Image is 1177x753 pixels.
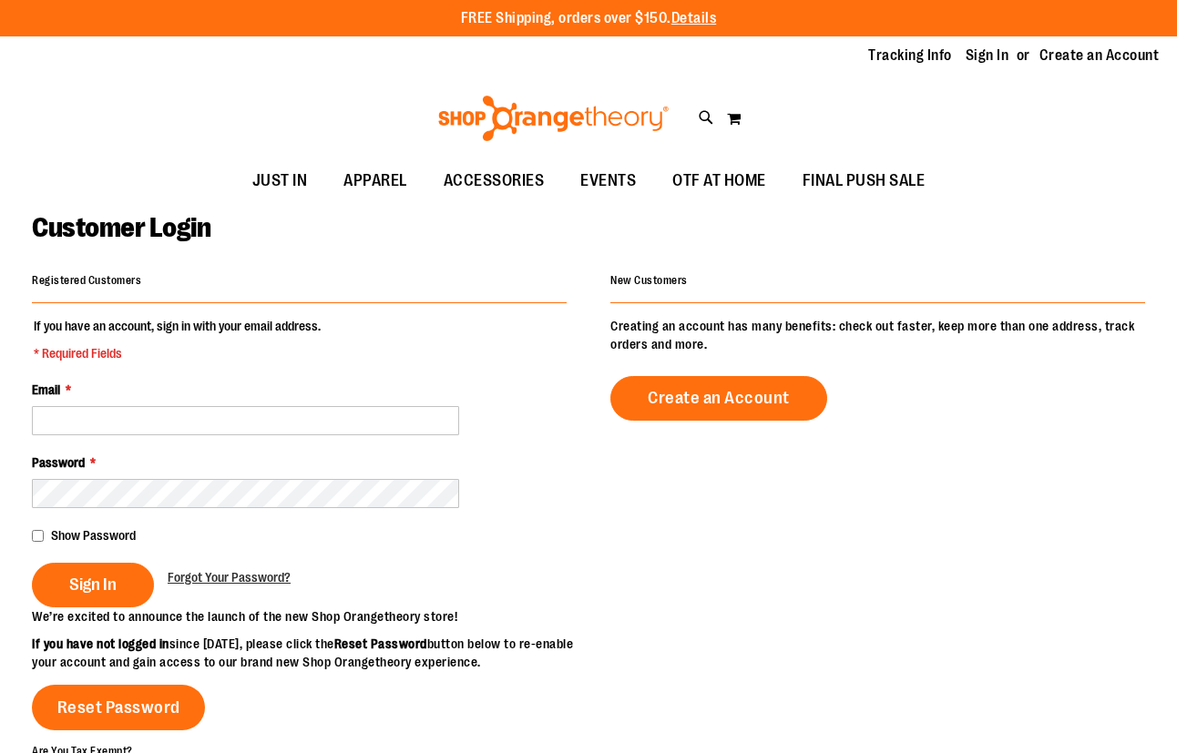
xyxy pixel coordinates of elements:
[32,563,154,607] button: Sign In
[444,160,545,201] span: ACCESSORIES
[672,160,766,201] span: OTF AT HOME
[32,635,588,671] p: since [DATE], please click the button below to re-enable your account and gain access to our bran...
[57,697,180,717] span: Reset Password
[34,344,321,362] span: * Required Fields
[461,8,717,29] p: FREE Shipping, orders over $150.
[610,317,1145,353] p: Creating an account has many benefits: check out faster, keep more than one address, track orders...
[252,160,308,201] span: JUST IN
[32,685,205,730] a: Reset Password
[343,160,407,201] span: APPAREL
[425,160,563,202] a: ACCESSORIES
[51,528,136,543] span: Show Password
[32,382,60,397] span: Email
[966,46,1009,66] a: Sign In
[168,568,291,586] a: Forgot Your Password?
[1039,46,1160,66] a: Create an Account
[32,274,141,287] strong: Registered Customers
[803,160,926,201] span: FINAL PUSH SALE
[168,570,291,585] span: Forgot Your Password?
[654,160,784,202] a: OTF AT HOME
[784,160,944,202] a: FINAL PUSH SALE
[671,10,717,26] a: Details
[32,607,588,626] p: We’re excited to announce the launch of the new Shop Orangetheory store!
[32,636,169,651] strong: If you have not logged in
[32,212,210,243] span: Customer Login
[234,160,326,202] a: JUST IN
[435,96,671,141] img: Shop Orangetheory
[334,636,427,651] strong: Reset Password
[32,317,322,362] legend: If you have an account, sign in with your email address.
[868,46,952,66] a: Tracking Info
[648,388,790,408] span: Create an Account
[562,160,654,202] a: EVENTS
[32,455,85,470] span: Password
[610,376,827,421] a: Create an Account
[69,575,117,595] span: Sign In
[610,274,688,287] strong: New Customers
[580,160,636,201] span: EVENTS
[325,160,425,202] a: APPAREL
